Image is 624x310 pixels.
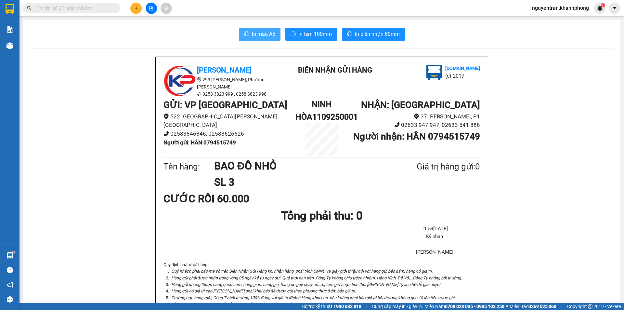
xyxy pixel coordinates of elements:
[163,207,480,225] h1: Tổng phải thu: 0
[171,276,462,280] i: Hàng gửi phải được nhận trong vòng 05 ngày kể từ ngày gửi. Quá thời hạn trên, Công Ty không chịu ...
[7,282,13,288] span: notification
[347,31,352,37] span: printer
[244,31,249,37] span: printer
[348,112,480,121] li: 37 [PERSON_NAME], P1
[163,100,287,110] b: GỬI : VP [GEOGRAPHIC_DATA]
[7,267,13,273] span: question-circle
[149,6,153,10] span: file-add
[361,100,480,110] b: NHẬN : [GEOGRAPHIC_DATA]
[445,72,480,80] li: (c) 2017
[389,225,480,233] li: 11:59[DATE]
[366,303,367,310] span: |
[612,5,617,11] span: caret-down
[163,112,295,129] li: 522 [GEOGRAPHIC_DATA][PERSON_NAME], [GEOGRAPHIC_DATA]
[239,28,280,41] button: printerIn mẫu A5
[197,77,201,82] span: environment
[6,42,13,49] img: warehouse-icon
[163,191,268,207] div: CƯỚC RỒI 60.000
[426,65,442,80] img: logo.jpg
[163,139,236,146] b: Người gửi : HÂN 0794515749
[506,305,508,308] span: ⚪️
[348,121,480,129] li: 02633 947 947, 02633 541 888
[389,233,480,241] li: Ký nhận
[171,289,356,293] i: Hàng gửi có giá trị cao [PERSON_NAME] phải khai báo để được gửi theo phương thức đảm bảo giá trị.
[12,251,14,253] sup: 1
[298,30,332,38] span: In tem 100mm
[602,3,604,7] span: 1
[414,114,419,119] span: environment
[27,6,32,10] span: search
[385,160,480,173] div: Giá trị hàng gửi: 0
[372,303,423,310] span: Cung cấp máy in - giấy in:
[134,6,138,10] span: plus
[163,160,214,173] div: Tên hàng:
[445,66,480,71] b: [DOMAIN_NAME]
[597,5,603,11] img: icon-new-feature
[214,158,385,174] h1: BAO ĐỒ NHỎ
[355,30,400,38] span: In biên nhận 80mm
[291,31,296,37] span: printer
[510,303,556,310] span: Miền Bắc
[342,28,405,41] button: printerIn biên nhận 80mm
[6,26,13,33] img: solution-icon
[424,303,504,310] span: Miền Nam
[161,3,172,14] button: aim
[197,66,252,74] b: [PERSON_NAME]
[163,90,280,98] li: 0258 3823 999 , 0258 3823 998
[302,303,361,310] span: Hỗ trợ kỹ thuật:
[588,304,592,309] span: copyright
[163,76,280,90] li: 293 [PERSON_NAME], Phường [PERSON_NAME]
[171,282,441,287] i: Hàng gửi không thuộc hàng quốc cấm, hàng gian, hàng giả, hàng dễ gây cháy nổ,...bị tạm giữ hoặc t...
[527,4,594,12] span: nguyentran.khanhphong
[298,66,372,74] b: BIÊN NHẬN GỬI HÀNG
[252,30,275,38] span: In mẫu A5
[163,114,169,119] span: environment
[7,296,13,303] span: message
[170,301,480,308] li: HÀNG KHÔNG BỌC NHỰA KỸ NẾU XẢY RA ẨM ƯỚT, NHÀ XE KHÔNG CHỊU TRÁCH NHIỆM.
[445,304,504,309] strong: 0708 023 035 - 0935 103 250
[333,304,361,309] strong: 1900 633 818
[609,3,620,14] button: caret-down
[163,129,295,138] li: 02583846846, 02583626626
[197,91,201,96] span: phone
[130,3,142,14] button: plus
[163,65,196,97] img: logo.jpg
[146,3,157,14] button: file-add
[285,28,337,41] button: printerIn tem 100mm
[6,252,13,259] img: warehouse-icon
[163,131,169,136] span: phone
[171,269,433,274] i: Quý Khách phải báo mã số trên Biên Nhận Gửi Hàng khi nhận hàng, phải trình CMND và giấy giới thiệ...
[214,174,385,190] h1: SL 3
[389,249,480,256] li: [PERSON_NAME]
[528,304,556,309] strong: 0369 525 060
[164,6,168,10] span: aim
[36,5,112,12] input: Tìm tên, số ĐT hoặc mã đơn
[295,98,348,124] h1: NINH HÒA1109250001
[601,3,605,7] sup: 1
[394,122,400,128] span: phone
[561,303,562,310] span: |
[353,131,480,142] b: Người nhận : HÂN 0794515749
[6,4,14,14] img: logo-vxr
[171,295,455,300] i: Trường hợp hàng mất, Công Ty bồi thường 100% đúng với giá trị Khách Hàng khai báo, nếu không khai...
